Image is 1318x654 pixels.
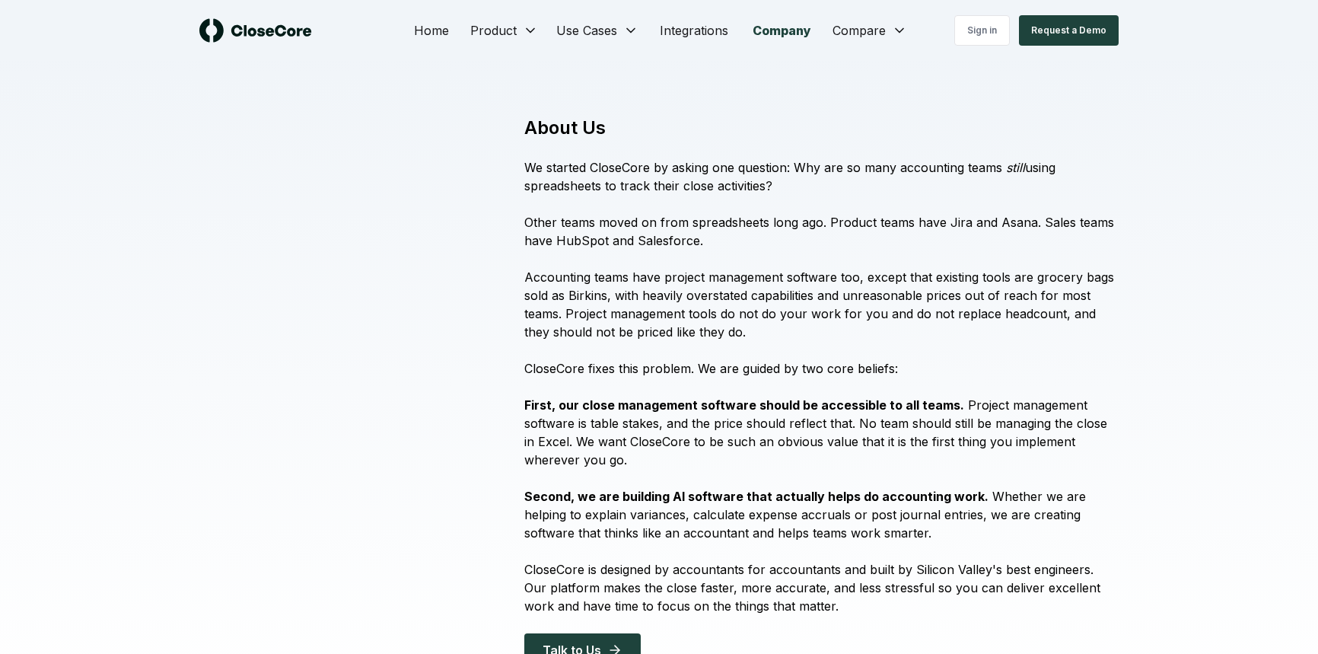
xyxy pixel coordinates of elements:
[1019,15,1119,46] button: Request a Demo
[524,396,1119,469] p: Project management software is table stakes, and the price should reflect that. No team should st...
[524,489,988,504] strong: Second, we are building AI software that actually helps do accounting work.
[524,397,964,413] strong: First, our close management software should be accessible to all teams.
[461,15,547,46] button: Product
[648,15,740,46] a: Integrations
[402,15,461,46] a: Home
[470,21,517,40] span: Product
[199,18,312,43] img: logo
[547,15,648,46] button: Use Cases
[823,15,916,46] button: Compare
[524,158,1119,195] p: We started CloseCore by asking one question: Why are so many accounting teams using spreadsheets ...
[556,21,617,40] span: Use Cases
[524,116,1119,140] h1: About Us
[524,268,1119,341] p: Accounting teams have project management software too, except that existing tools are grocery bag...
[524,487,1119,542] p: Whether we are helping to explain variances, calculate expense accruals or post journal entries, ...
[1006,160,1025,175] i: still
[954,15,1010,46] a: Sign in
[524,560,1119,615] p: CloseCore is designed by accountants for accountants and built by Silicon Valley's best engineers...
[833,21,886,40] span: Compare
[524,359,1119,378] p: CloseCore fixes this problem. We are guided by two core beliefs:
[524,213,1119,250] p: Other teams moved on from spreadsheets long ago. Product teams have Jira and Asana. Sales teams h...
[740,15,823,46] a: Company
